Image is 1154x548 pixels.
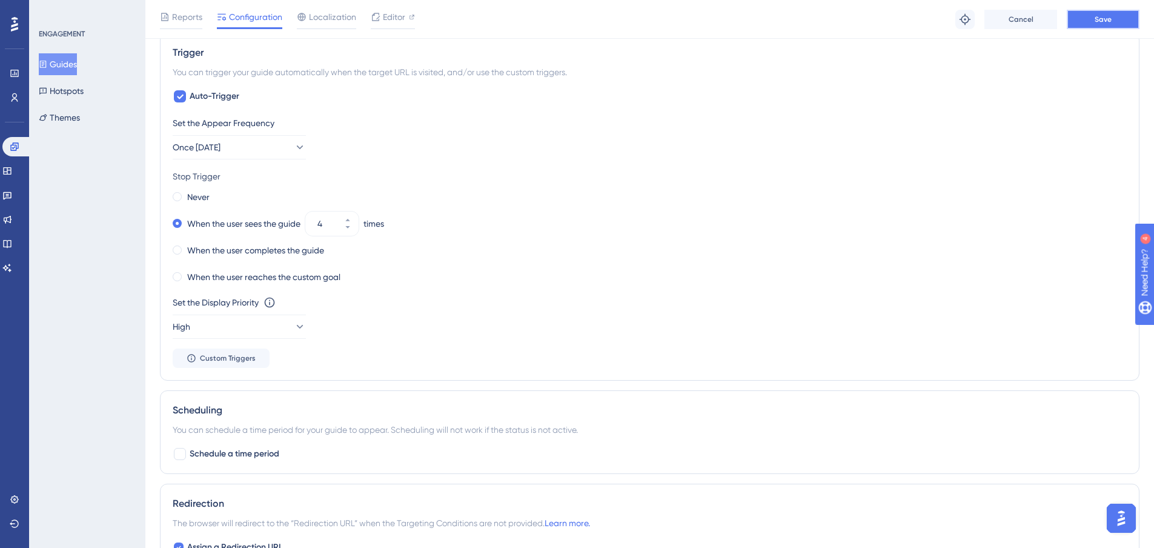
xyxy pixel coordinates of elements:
[187,270,340,284] label: When the user reaches the custom goal
[39,107,80,129] button: Themes
[1103,500,1139,536] iframe: UserGuiding AI Assistant Launcher
[1095,15,1112,24] span: Save
[200,353,256,363] span: Custom Triggers
[187,243,324,258] label: When the user completes the guide
[39,53,77,75] button: Guides
[173,403,1127,418] div: Scheduling
[309,10,356,24] span: Localization
[363,216,384,231] div: times
[187,190,210,204] label: Never
[173,516,590,530] span: The browser will redirect to the “Redirection URL” when the Targeting Conditions are not provided.
[173,135,306,159] button: Once [DATE]
[173,45,1127,60] div: Trigger
[173,496,1127,511] div: Redirection
[84,6,88,16] div: 4
[39,29,85,39] div: ENGAGEMENT
[28,3,76,18] span: Need Help?
[190,89,239,104] span: Auto-Trigger
[1067,10,1139,29] button: Save
[173,423,1127,437] div: You can schedule a time period for your guide to appear. Scheduling will not work if the status i...
[173,140,221,155] span: Once [DATE]
[229,10,282,24] span: Configuration
[173,65,1127,79] div: You can trigger your guide automatically when the target URL is visited, and/or use the custom tr...
[545,518,590,528] a: Learn more.
[173,349,270,368] button: Custom Triggers
[173,116,1127,130] div: Set the Appear Frequency
[173,319,190,334] span: High
[984,10,1057,29] button: Cancel
[187,216,300,231] label: When the user sees the guide
[172,10,202,24] span: Reports
[39,80,84,102] button: Hotspots
[173,315,306,339] button: High
[190,447,279,461] span: Schedule a time period
[383,10,405,24] span: Editor
[173,169,1127,184] div: Stop Trigger
[173,295,259,310] div: Set the Display Priority
[1009,15,1033,24] span: Cancel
